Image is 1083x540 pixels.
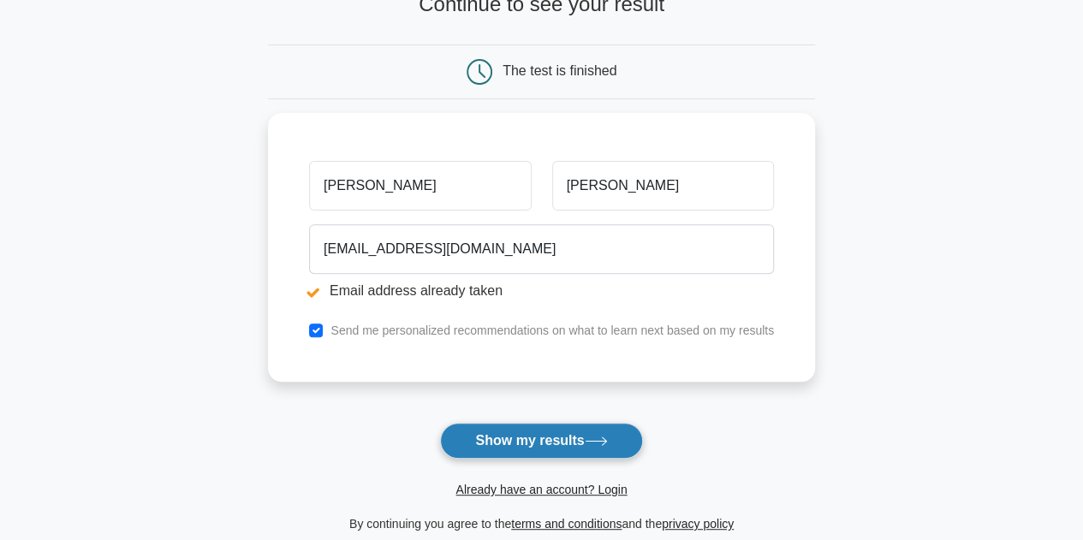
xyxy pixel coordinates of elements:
[309,281,774,301] li: Email address already taken
[552,161,774,211] input: Last name
[503,63,616,78] div: The test is finished
[309,161,531,211] input: First name
[440,423,642,459] button: Show my results
[455,483,627,496] a: Already have an account? Login
[309,224,774,274] input: Email
[662,517,734,531] a: privacy policy
[258,513,825,534] div: By continuing you agree to the and the
[511,517,622,531] a: terms and conditions
[330,323,774,337] label: Send me personalized recommendations on what to learn next based on my results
